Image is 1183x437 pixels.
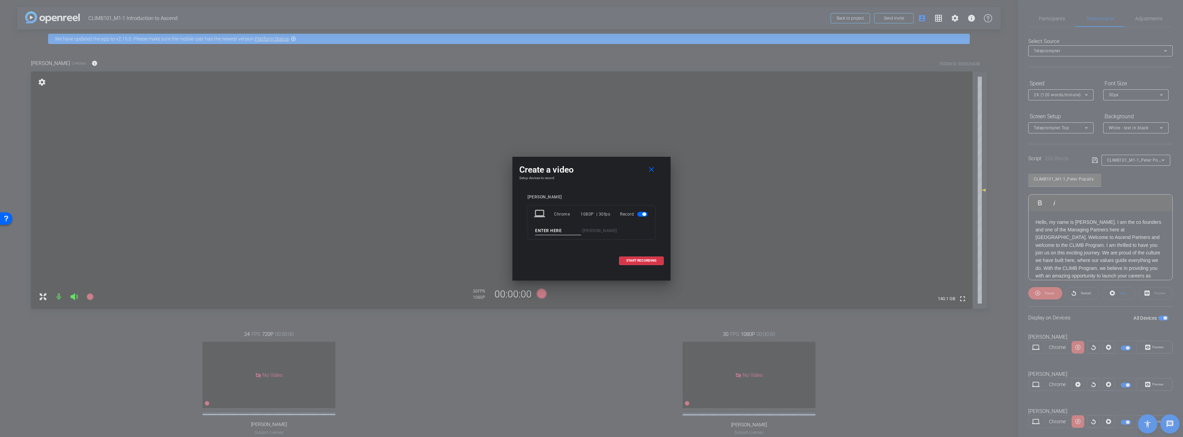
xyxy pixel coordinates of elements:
mat-icon: close [647,165,656,174]
div: Create a video [519,164,664,176]
input: ENTER HERE [535,227,581,235]
div: Chrome [554,208,580,220]
mat-icon: laptop [534,208,546,220]
h4: Setup devices to record [519,176,664,180]
span: - [581,228,583,233]
button: START RECORDING [619,256,664,265]
div: 1080P | 30fps [580,208,610,220]
span: [PERSON_NAME] [583,228,617,233]
div: Record [620,208,649,220]
span: START RECORDING [626,259,656,262]
div: [PERSON_NAME] [528,195,655,200]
